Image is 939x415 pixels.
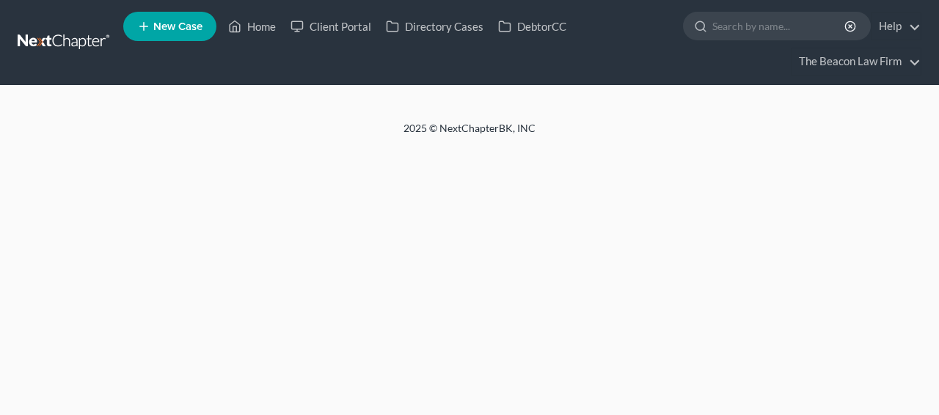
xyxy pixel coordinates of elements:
a: Help [872,13,921,40]
a: DebtorCC [491,13,574,40]
a: Home [221,13,283,40]
div: 2025 © NextChapterBK, INC [51,121,888,147]
input: Search by name... [712,12,847,40]
a: Client Portal [283,13,379,40]
span: New Case [153,21,202,32]
a: The Beacon Law Firm [792,48,921,75]
a: Directory Cases [379,13,491,40]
